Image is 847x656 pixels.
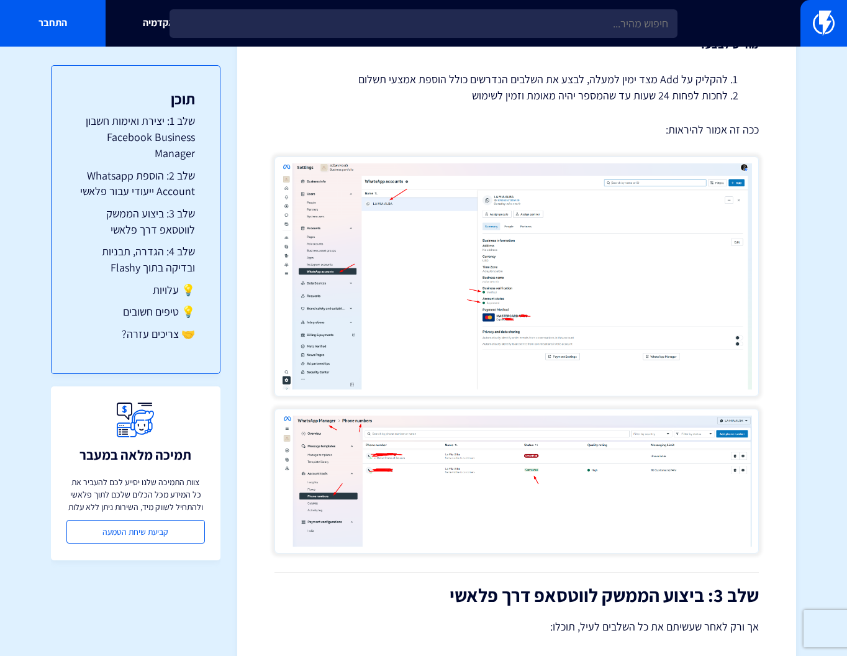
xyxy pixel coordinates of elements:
[274,618,759,635] p: אך ורק לאחר שעשיתם את כל השלבים לעיל, תוכלו:
[76,244,195,275] a: שלב 4: הגדרה, תבניות ובדיקה בתוך Flashy
[76,113,195,161] a: שלב 1: יצירת ואימות חשבון Facebook Business Manager
[274,122,759,138] p: ככה זה אמור להיראות:
[76,91,195,107] h3: תוכן
[76,304,195,320] a: 💡 טיפים חשובים
[306,88,728,104] li: לחכות לפחות 24 שעות עד שהמספר יהיה מאומת וזמין לשימוש
[170,9,677,38] input: חיפוש מהיר...
[76,168,195,199] a: שלב 2: הוספת Whatsapp Account ייעודי עבור פלאשי
[76,326,195,342] a: 🤝 צריכים עזרה?
[306,71,728,88] li: להקליק על Add מצד ימין למעלה, לבצע את השלבים הנדרשים כולל הוספת אמצעי תשלום
[76,282,195,298] a: 💡 עלויות
[66,520,205,544] a: קביעת שיחת הטמעה
[76,206,195,237] a: שלב 3: ביצוע הממשק לווטסאפ דרך פלאשי
[66,476,205,513] p: צוות התמיכה שלנו יסייע לכם להעביר את כל המידע מכל הכלים שלכם לתוך פלאשי ולהתחיל לשווק מיד, השירות...
[79,447,191,462] h3: תמיכה מלאה במעבר
[274,585,759,606] h2: שלב 3: ביצוע הממשק לווטסאפ דרך פלאשי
